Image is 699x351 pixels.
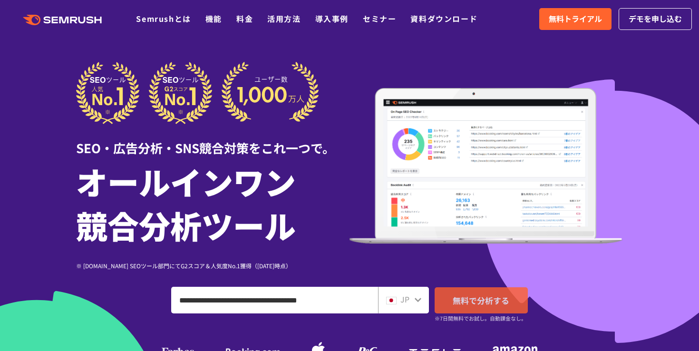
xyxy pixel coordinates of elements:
a: デモを申し込む [619,8,692,30]
a: 料金 [236,13,253,24]
input: ドメイン、キーワードまたはURLを入力してください [172,287,378,313]
h1: オールインワン 競合分析ツール [76,159,349,247]
span: デモを申し込む [629,13,682,25]
a: 機能 [205,13,222,24]
span: JP [400,293,409,305]
a: 無料で分析する [435,287,528,313]
span: 無料で分析する [453,294,509,306]
a: 資料ダウンロード [410,13,477,24]
div: SEO・広告分析・SNS競合対策をこれ一つで。 [76,124,349,157]
span: 無料トライアル [549,13,602,25]
div: ※ [DOMAIN_NAME] SEOツール部門にてG2スコア＆人気度No.1獲得（[DATE]時点） [76,261,349,270]
a: 活用方法 [267,13,301,24]
a: セミナー [363,13,396,24]
a: 無料トライアル [539,8,612,30]
a: 導入事例 [315,13,349,24]
a: Semrushとは [136,13,191,24]
small: ※7日間無料でお試し。自動課金なし。 [435,314,526,323]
